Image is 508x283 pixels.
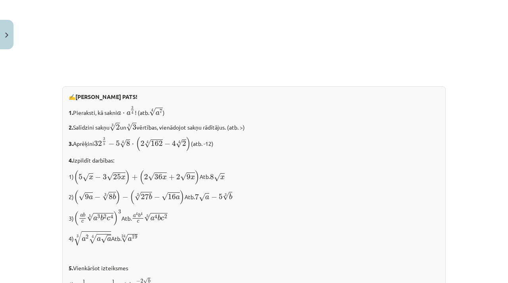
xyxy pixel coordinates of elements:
span: √ [126,123,133,131]
span: ( [139,170,144,184]
span: a [80,214,83,217]
span: x [121,175,125,179]
span: √ [74,231,82,246]
p: 3) Atb. [69,209,439,226]
span: √ [107,173,113,181]
span: a [82,237,86,241]
span: a [107,237,111,241]
span: 5 [79,174,83,179]
span: a [156,111,160,115]
span: 32 [94,141,102,146]
span: 5 [219,194,223,200]
span: 3 [118,210,121,214]
span: ⋅ [123,112,125,115]
b: 5. [69,264,73,271]
span: √ [110,123,116,131]
span: √ [144,213,150,221]
span: − [122,194,128,200]
span: 2 [140,141,144,146]
span: √ [89,234,97,244]
p: Izpildīt darbības: [69,156,439,165]
span: 3 [131,106,133,109]
span: a [133,215,136,217]
span: 5 [116,141,120,146]
span: 36 [154,174,162,179]
span: 5 [103,142,105,145]
span: 4 [140,212,142,215]
span: 27 [141,194,149,200]
b: 3. [69,140,73,147]
span: b [158,215,161,221]
span: a [93,217,97,221]
span: + [169,174,175,180]
span: 3 [133,124,137,130]
span: 19 [132,235,137,239]
span: √ [83,173,89,182]
span: b [148,279,150,283]
span: ) [125,170,130,184]
span: a [128,237,132,241]
span: √ [121,234,128,242]
span: x [190,175,195,179]
span: √ [223,192,229,200]
span: 16 [168,194,176,200]
span: 2 [140,279,143,283]
span: 3 [97,215,100,219]
span: 3 [103,138,105,140]
span: ( [74,211,79,225]
span: ( [136,137,140,151]
span: 2 [144,174,148,179]
span: c [81,220,84,223]
span: 2 [116,124,120,130]
p: Aprēķini (atb. -12) [69,136,439,151]
p: Vienkāršot izteiksmes [69,264,439,272]
span: 2 [176,174,180,179]
span: ) [114,211,118,225]
b: 2. [69,124,73,131]
span: 4 [154,214,157,219]
span: 2 [164,215,167,219]
span: a [117,111,121,115]
p: 4) Atb. [69,231,439,246]
span: b [113,194,116,200]
span: c [161,217,164,221]
span: c [137,220,139,223]
span: b [100,215,104,221]
span: √ [214,173,220,182]
b: 4. [69,157,73,164]
span: 4 [172,140,176,146]
span: 4 [131,111,133,114]
span: b [229,194,232,200]
span: − [211,194,217,200]
span: 2 [86,235,89,239]
span: b [138,213,140,218]
span: √ [176,140,182,148]
span: √ [144,140,151,148]
img: icon-close-lesson-0947bae3869378f0d4975bcd49f059093ad1ed9edebbc8119c70593378902aed.svg [5,33,8,38]
span: a [127,111,131,115]
span: b [149,194,152,200]
span: ) [195,170,200,184]
span: 8 [109,194,113,200]
p: ✍️ [69,93,439,101]
span: a [97,237,101,241]
span: ) [186,137,191,151]
span: − [108,141,114,147]
span: √ [101,235,107,243]
p: 2) Atb. [69,190,439,205]
span: √ [87,213,93,221]
span: √ [79,192,85,201]
span: + [132,174,138,180]
span: − [154,194,160,200]
span: ( [74,170,79,184]
p: Salīdzini sakņu un vērtības, vienādojot sakņu rādītājus. (atb. >) [69,122,439,132]
span: 8 [210,174,214,179]
span: 3 [103,174,107,179]
span: c [107,217,110,221]
span: 9 [85,194,89,200]
span: 2 [182,141,186,146]
span: √ [149,108,156,116]
span: − [95,174,101,180]
p: 1) Atb. [69,169,439,184]
span: √ [135,192,141,200]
